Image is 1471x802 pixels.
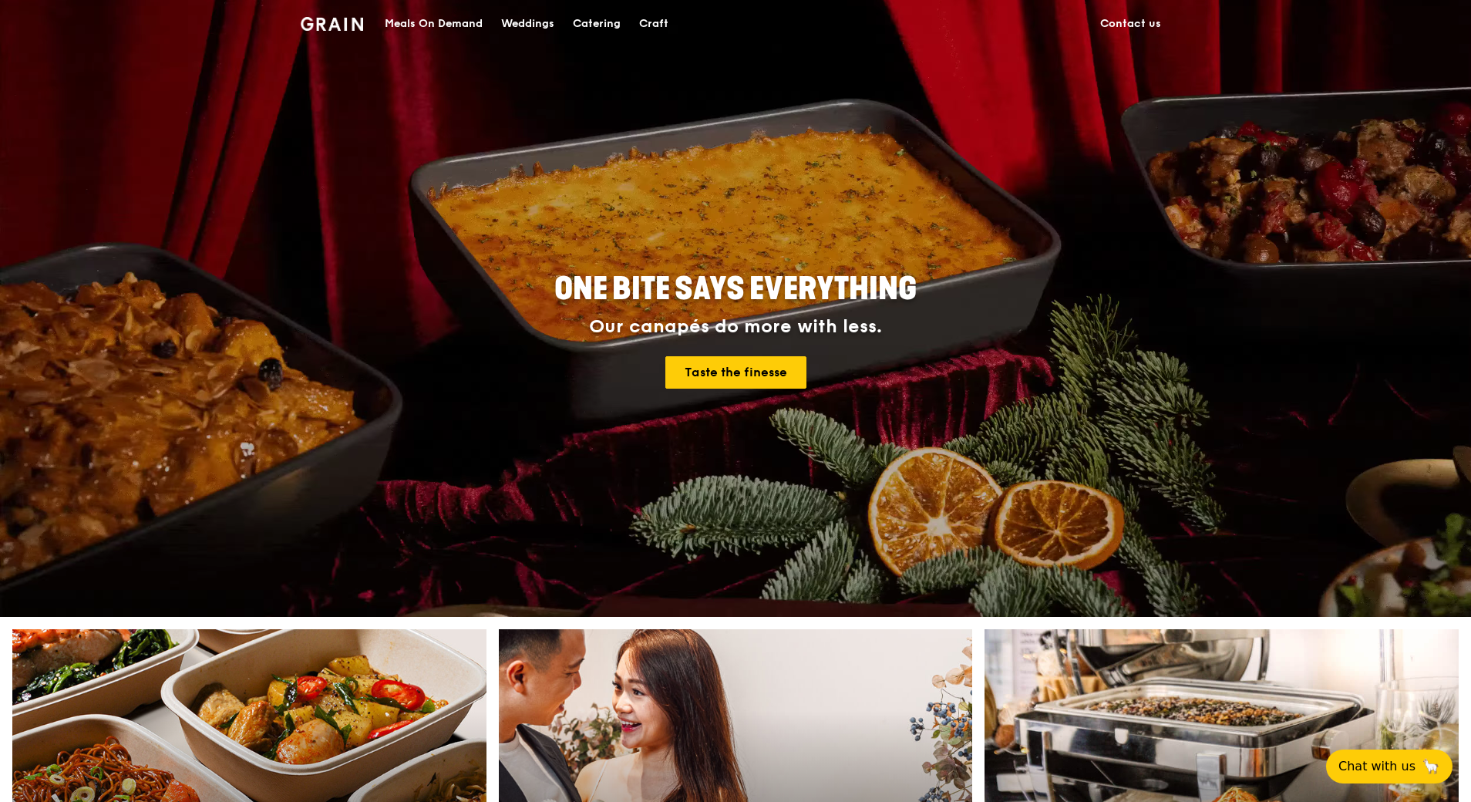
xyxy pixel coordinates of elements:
div: Catering [573,1,621,47]
span: 🦙 [1422,757,1440,776]
div: Craft [639,1,668,47]
div: Weddings [501,1,554,47]
a: Contact us [1091,1,1170,47]
span: ONE BITE SAYS EVERYTHING [554,271,917,308]
a: Craft [630,1,678,47]
button: Chat with us🦙 [1326,750,1452,783]
a: Weddings [492,1,564,47]
div: Our canapés do more with less. [458,316,1013,338]
a: Catering [564,1,630,47]
span: Chat with us [1338,757,1415,776]
img: Grain [301,17,363,31]
div: Meals On Demand [385,1,483,47]
a: Taste the finesse [665,356,806,389]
